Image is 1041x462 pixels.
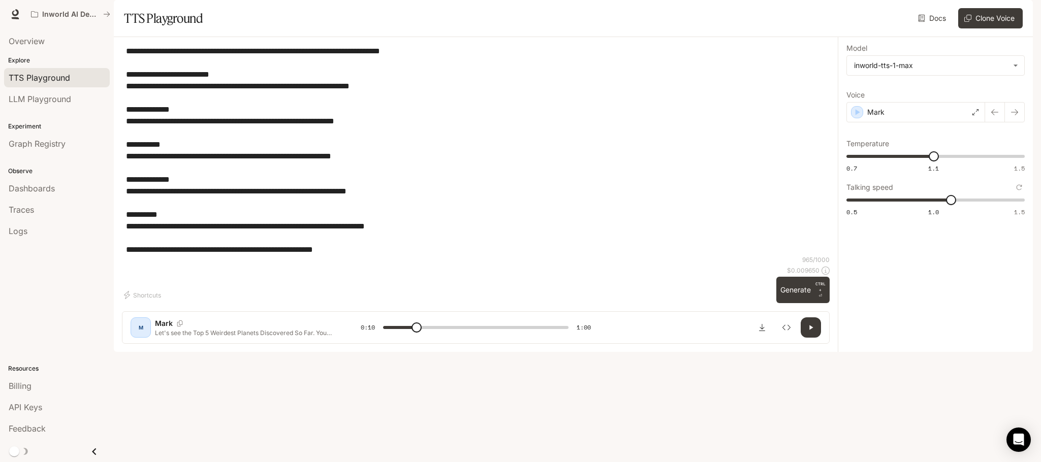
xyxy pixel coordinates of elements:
h1: TTS Playground [124,8,203,28]
div: inworld-tts-1-max [854,60,1008,71]
p: ⏎ [815,281,826,299]
p: Talking speed [846,184,893,191]
span: 1.1 [928,164,939,173]
div: Open Intercom Messenger [1006,427,1031,452]
button: Reset to default [1014,182,1025,193]
span: 0.5 [846,208,857,216]
span: 0:10 [361,322,375,333]
span: 1.0 [928,208,939,216]
p: Voice [846,91,865,98]
p: Mark [155,318,173,328]
div: inworld-tts-1-max [847,56,1024,75]
button: Download audio [752,317,772,338]
p: Inworld AI Demos [42,10,99,19]
p: Temperature [846,140,889,147]
p: Let's see the Top 5 Weirdest Planets Discovered So Far. You won't Believe number 1! 5. HD 189733b... [155,328,336,337]
p: $ 0.009650 [787,266,819,275]
button: Clone Voice [958,8,1023,28]
p: 965 / 1000 [802,255,830,264]
div: M [133,319,149,336]
span: 0.7 [846,164,857,173]
p: Model [846,45,867,52]
span: 1:00 [577,322,591,333]
span: 1.5 [1014,208,1025,216]
button: Copy Voice ID [173,320,187,326]
button: All workspaces [26,4,115,24]
button: Inspect [776,317,797,338]
p: Mark [867,107,885,117]
span: 1.5 [1014,164,1025,173]
button: Shortcuts [122,287,165,303]
p: CTRL + [815,281,826,293]
a: Docs [916,8,950,28]
button: GenerateCTRL +⏎ [776,277,830,303]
